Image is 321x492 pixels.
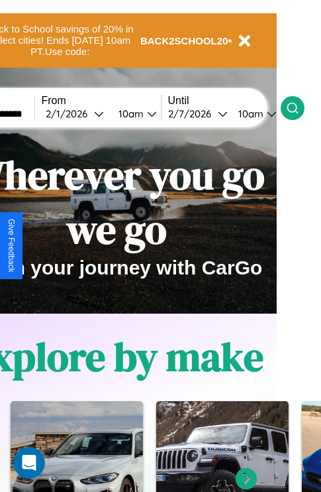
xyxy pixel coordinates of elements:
button: 10am [108,107,161,121]
div: 10am [112,107,147,120]
button: 2/1/2026 [42,107,108,121]
iframe: Intercom live chat [13,447,45,479]
div: 2 / 1 / 2026 [46,107,94,120]
div: Give Feedback [7,219,16,273]
div: 10am [232,107,267,120]
label: From [42,95,161,107]
label: Until [168,95,281,107]
div: 2 / 7 / 2026 [168,107,218,120]
b: BACK2SCHOOL20 [140,35,228,46]
button: 10am [228,107,281,121]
